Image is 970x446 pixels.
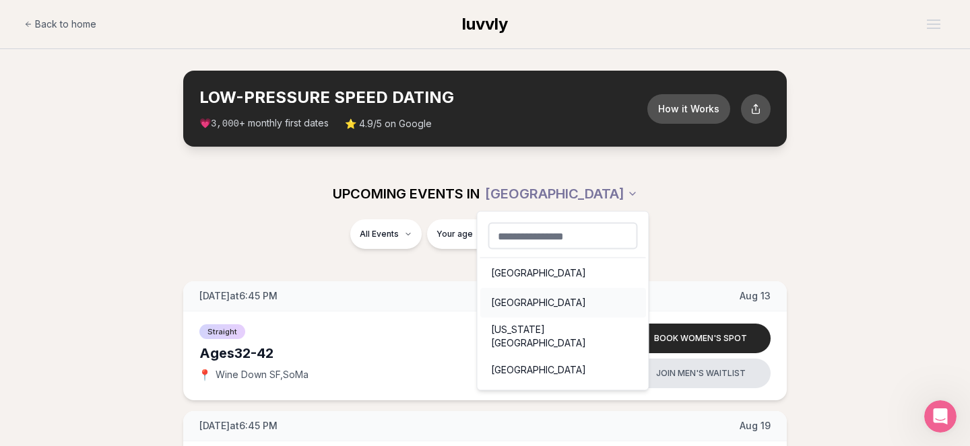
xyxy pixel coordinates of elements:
div: [US_STATE][GEOGRAPHIC_DATA] [480,318,646,355]
div: [GEOGRAPHIC_DATA] [477,211,649,391]
div: [GEOGRAPHIC_DATA] [480,258,646,288]
div: [GEOGRAPHIC_DATA] [480,355,646,385]
div: [GEOGRAPHIC_DATA] [480,288,646,318]
iframe: Intercom live chat [924,400,957,433]
div: [US_STATE], D.C. [480,385,646,414]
